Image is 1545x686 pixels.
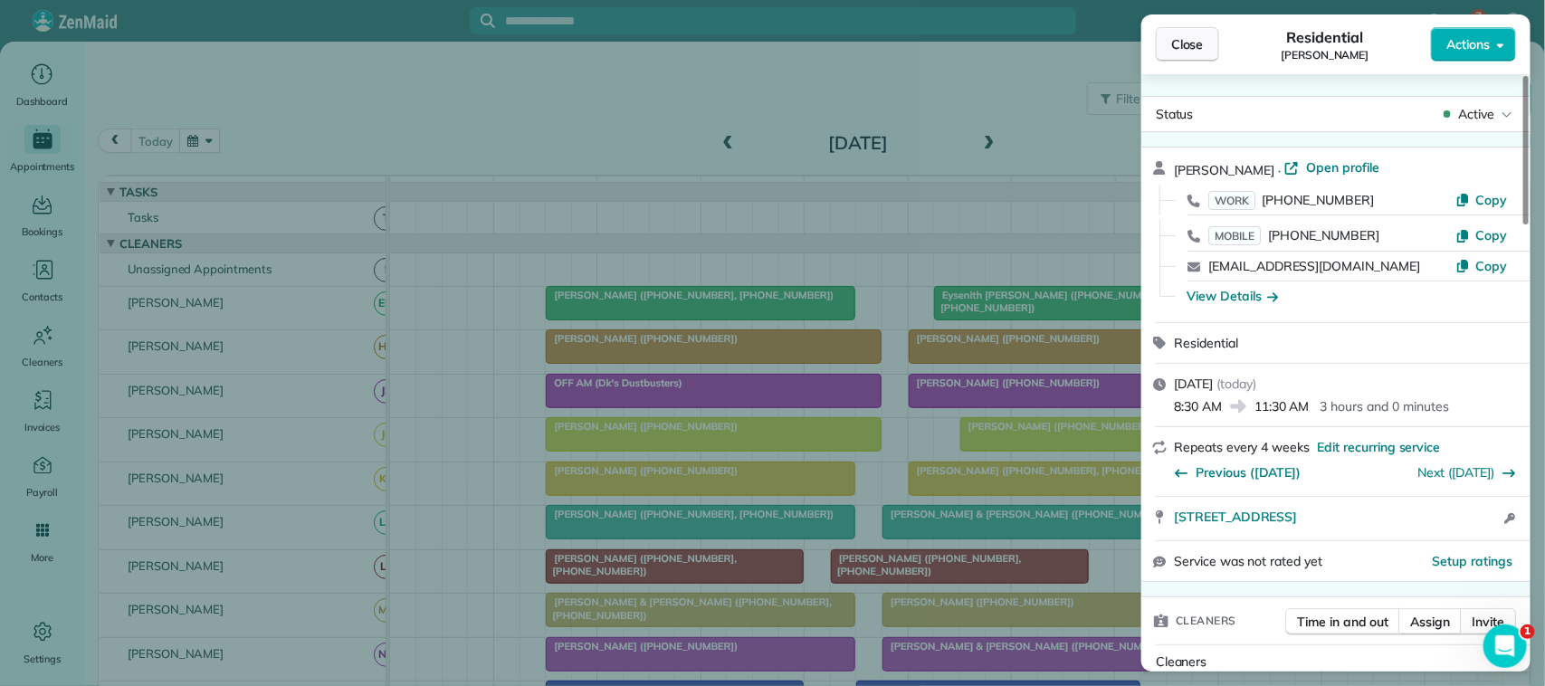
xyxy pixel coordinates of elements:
span: · [1275,163,1285,177]
span: ( today ) [1216,376,1256,392]
span: Close [1171,35,1204,53]
span: Service was not rated yet [1174,552,1322,571]
span: Cleaners [1176,612,1236,630]
button: Copy [1455,257,1507,275]
button: Next ([DATE]) [1418,463,1517,481]
span: Setup ratings [1433,553,1513,569]
span: Edit recurring service [1317,438,1440,456]
a: Next ([DATE]) [1418,464,1495,481]
span: Actions [1446,35,1490,53]
p: 3 hours and 0 minutes [1320,397,1448,415]
button: Assign [1398,608,1462,635]
span: [PERSON_NAME] [1281,48,1369,62]
span: [PHONE_NUMBER] [1263,192,1374,208]
button: Close [1156,27,1219,62]
span: Active [1458,105,1494,123]
button: Copy [1455,226,1507,244]
span: Open profile [1306,158,1379,176]
span: Residential [1174,335,1238,351]
span: Time in and out [1297,613,1388,631]
span: [DATE] [1174,376,1213,392]
a: WORK[PHONE_NUMBER] [1208,191,1374,209]
span: Cleaners [1156,653,1207,670]
button: Invite [1460,608,1516,635]
span: Invite [1472,613,1504,631]
span: Copy [1475,258,1507,274]
a: Open profile [1284,158,1379,176]
button: View Details [1187,287,1278,305]
a: MOBILE[PHONE_NUMBER] [1208,226,1379,244]
button: Time in and out [1285,608,1400,635]
span: [PERSON_NAME] [1174,162,1275,178]
button: Setup ratings [1433,552,1513,570]
span: Copy [1475,227,1507,243]
span: [STREET_ADDRESS] [1174,508,1297,526]
span: Assign [1410,613,1450,631]
span: Copy [1475,192,1507,208]
span: MOBILE [1208,226,1261,245]
button: Previous ([DATE]) [1174,463,1301,481]
button: Open access information [1499,508,1520,529]
span: 1 [1521,624,1535,639]
span: Repeats every 4 weeks [1174,439,1310,455]
span: Status [1156,106,1194,122]
span: [PHONE_NUMBER] [1268,227,1379,243]
span: Previous ([DATE]) [1196,463,1301,481]
button: Copy [1455,191,1507,209]
span: WORK [1208,191,1255,210]
span: 11:30 AM [1254,397,1310,415]
a: [EMAIL_ADDRESS][DOMAIN_NAME] [1208,258,1420,274]
a: [STREET_ADDRESS] [1174,508,1499,526]
span: Residential [1287,26,1364,48]
span: 8:30 AM [1174,397,1222,415]
iframe: Intercom live chat [1483,624,1527,668]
